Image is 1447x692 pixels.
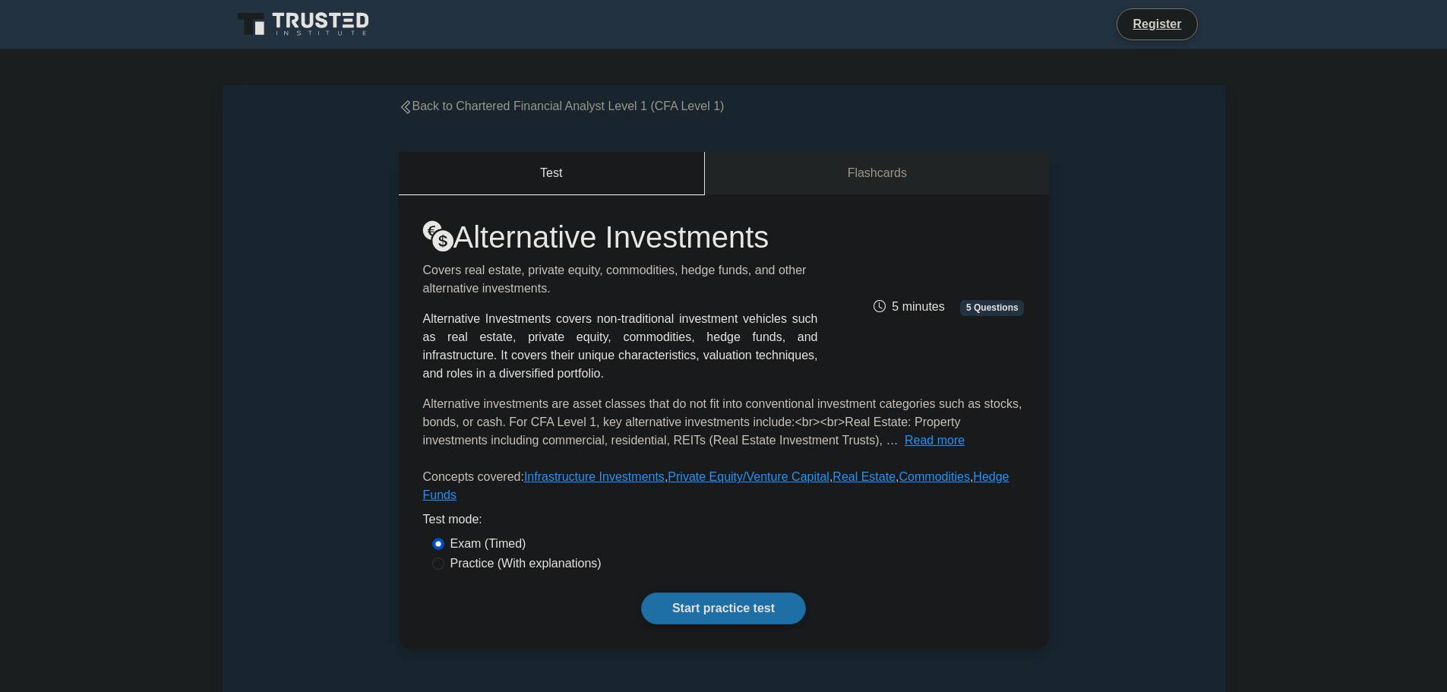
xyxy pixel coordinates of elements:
span: 5 Questions [960,300,1024,315]
a: Start practice test [641,592,806,624]
h1: Alternative Investments [423,219,818,255]
span: 5 minutes [874,300,944,313]
label: Practice (With explanations) [450,555,602,573]
div: Alternative Investments covers non-traditional investment vehicles such as real estate, private e... [423,310,818,383]
a: Back to Chartered Financial Analyst Level 1 (CFA Level 1) [399,100,725,112]
a: Real Estate [832,470,896,483]
p: Covers real estate, private equity, commodities, hedge funds, and other alternative investments. [423,261,818,298]
div: Test mode: [423,510,1025,535]
a: Infrastructure Investments [524,470,665,483]
a: Private Equity/Venture Capital [668,470,829,483]
a: Flashcards [705,152,1048,195]
p: Concepts covered: , , , , [423,468,1025,510]
label: Exam (Timed) [450,535,526,553]
a: Register [1123,14,1190,33]
span: Alternative investments are asset classes that do not fit into conventional investment categories... [423,397,1022,447]
button: Test [399,152,706,195]
a: Commodities [899,470,970,483]
button: Read more [905,431,965,450]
